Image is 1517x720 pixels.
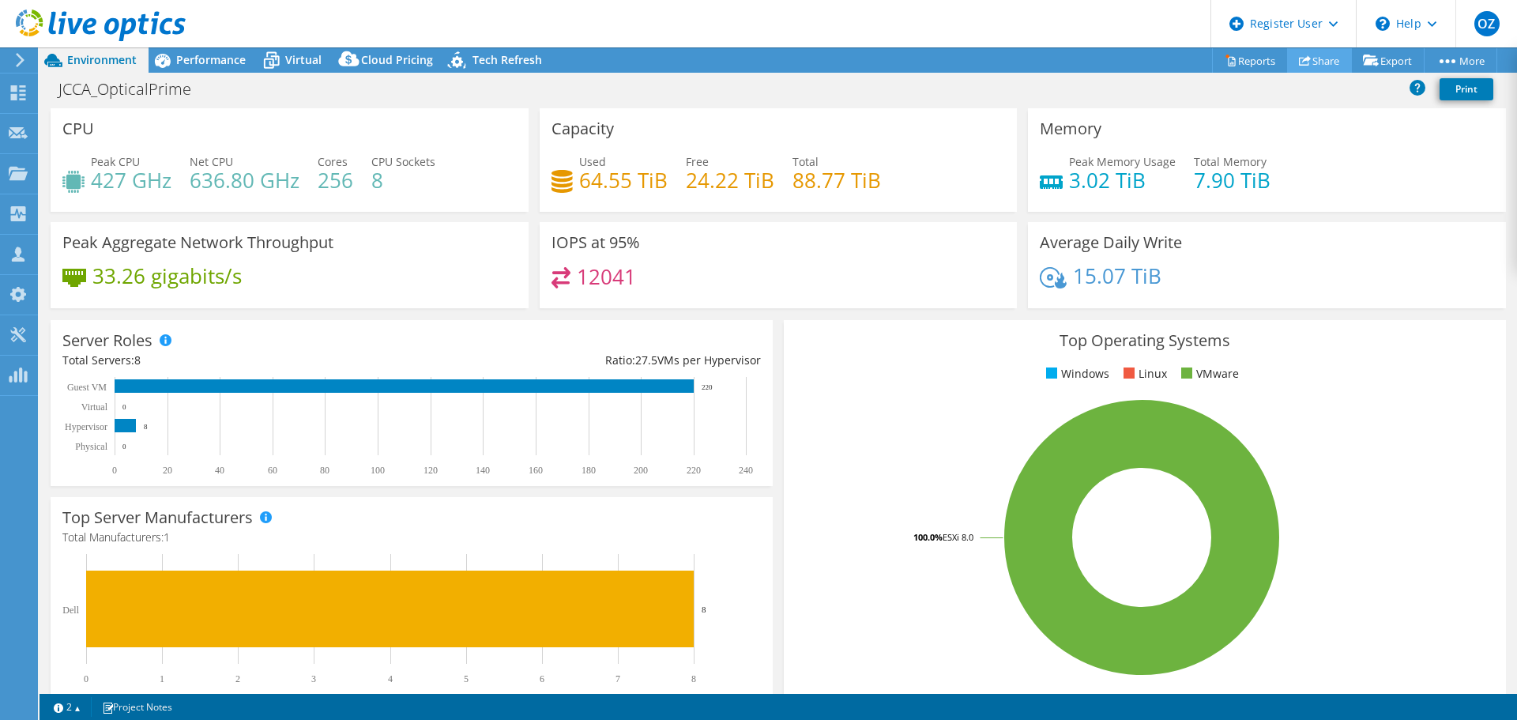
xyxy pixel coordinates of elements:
text: Virtual [81,401,108,413]
h4: 24.22 TiB [686,172,774,189]
span: Peak CPU [91,154,140,169]
span: 27.5 [635,352,657,368]
tspan: ESXi 8.0 [943,531,973,543]
text: 6 [540,673,544,684]
h4: 12041 [577,268,636,285]
text: 8 [702,605,706,614]
span: CPU Sockets [371,154,435,169]
a: Share [1287,48,1352,73]
text: 4 [388,673,393,684]
text: 120 [423,465,438,476]
span: Environment [67,52,137,67]
text: Physical [75,441,107,452]
text: 40 [215,465,224,476]
a: Project Notes [91,697,183,717]
h4: 7.90 TiB [1194,172,1270,189]
h1: JCCA_OpticalPrime [51,81,216,98]
text: 3 [311,673,316,684]
span: Total Memory [1194,154,1267,169]
span: Virtual [285,52,322,67]
span: 8 [134,352,141,368]
text: 100 [371,465,385,476]
li: Windows [1042,365,1109,383]
text: Dell [62,605,79,616]
text: 60 [268,465,277,476]
h3: Capacity [551,120,614,138]
text: 8 [691,673,696,684]
span: Performance [176,52,246,67]
text: 5 [464,673,469,684]
span: Total [792,154,819,169]
h3: Top Operating Systems [796,332,1494,349]
h3: Peak Aggregate Network Throughput [62,234,333,251]
h4: 64.55 TiB [579,172,668,189]
span: Free [686,154,709,169]
text: 1 [160,673,164,684]
span: Cloud Pricing [361,52,433,67]
h4: 15.07 TiB [1073,267,1161,285]
span: Net CPU [190,154,233,169]
span: OZ [1474,11,1500,36]
text: 180 [582,465,596,476]
span: Cores [318,154,348,169]
li: Linux [1120,365,1167,383]
h4: 636.80 GHz [190,172,299,189]
li: VMware [1177,365,1239,383]
text: 160 [529,465,543,476]
h4: Total Manufacturers: [62,529,761,546]
h3: IOPS at 95% [551,234,640,251]
text: Hypervisor [65,421,107,432]
span: 1 [164,530,170,545]
text: 7 [615,673,620,684]
text: 220 [687,465,701,476]
h4: 33.26 gigabits/s [92,267,242,285]
text: 80 [320,465,329,476]
text: 240 [739,465,753,476]
a: Export [1351,48,1425,73]
a: Reports [1212,48,1288,73]
h3: Server Roles [62,332,152,349]
text: 220 [702,383,713,391]
tspan: 100.0% [913,531,943,543]
span: Peak Memory Usage [1069,154,1176,169]
h4: 88.77 TiB [792,172,881,189]
h3: Memory [1040,120,1101,138]
text: 8 [144,423,148,431]
h3: Top Server Manufacturers [62,509,253,526]
text: 0 [112,465,117,476]
a: More [1424,48,1497,73]
a: 2 [43,697,92,717]
svg: \n [1376,17,1390,31]
div: Total Servers: [62,352,412,369]
h4: 256 [318,172,353,189]
h3: CPU [62,120,94,138]
h3: Average Daily Write [1040,234,1182,251]
span: Tech Refresh [472,52,542,67]
text: 20 [163,465,172,476]
text: 0 [122,443,126,450]
text: 0 [84,673,88,684]
h4: 427 GHz [91,172,171,189]
h4: 3.02 TiB [1069,172,1176,189]
span: Used [579,154,606,169]
text: 2 [235,673,240,684]
text: 140 [476,465,490,476]
text: 0 [122,403,126,411]
a: Print [1440,78,1493,100]
text: 200 [634,465,648,476]
text: Guest VM [67,382,107,393]
div: Ratio: VMs per Hypervisor [412,352,761,369]
h4: 8 [371,172,435,189]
